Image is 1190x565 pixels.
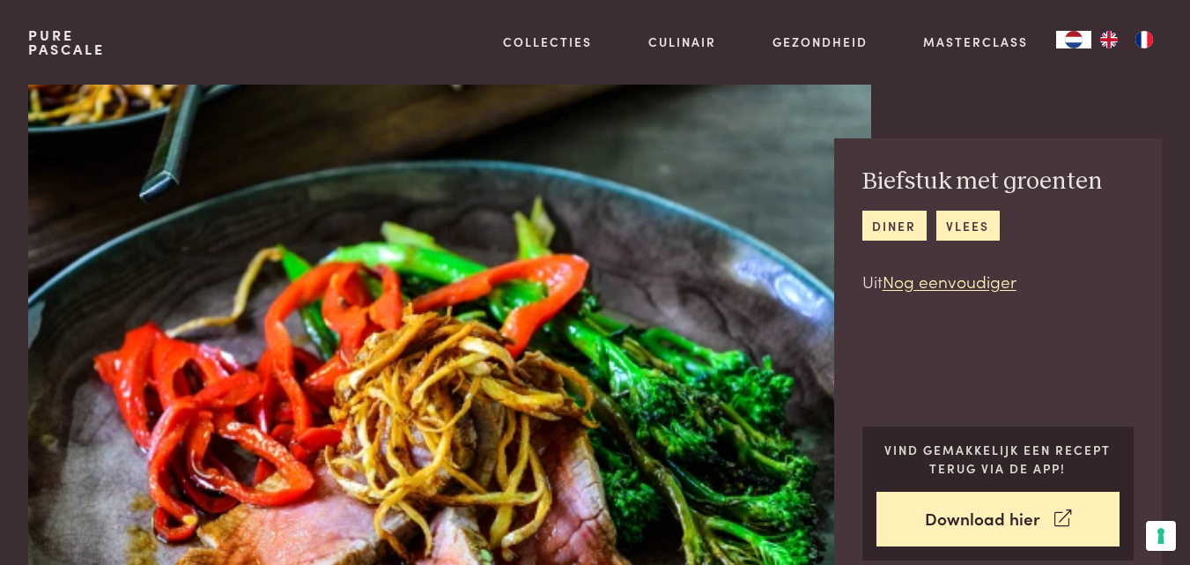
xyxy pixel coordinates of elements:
a: Masterclass [923,33,1028,51]
p: Uit [862,269,1103,294]
a: Gezondheid [772,33,868,51]
a: EN [1091,31,1127,48]
div: Language [1056,31,1091,48]
a: Collecties [503,33,592,51]
h2: Biefstuk met groenten [862,167,1103,197]
button: Uw voorkeuren voor toestemming voor trackingtechnologieën [1146,521,1176,551]
a: Nog eenvoudiger [883,269,1016,293]
a: FR [1127,31,1162,48]
p: Vind gemakkelijk een recept terug via de app! [876,441,1120,477]
a: Download hier [876,492,1120,547]
aside: Language selected: Nederlands [1056,31,1162,48]
ul: Language list [1091,31,1162,48]
a: Culinair [648,33,716,51]
a: diner [862,211,927,240]
a: NL [1056,31,1091,48]
a: vlees [936,211,1000,240]
a: PurePascale [28,28,105,56]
